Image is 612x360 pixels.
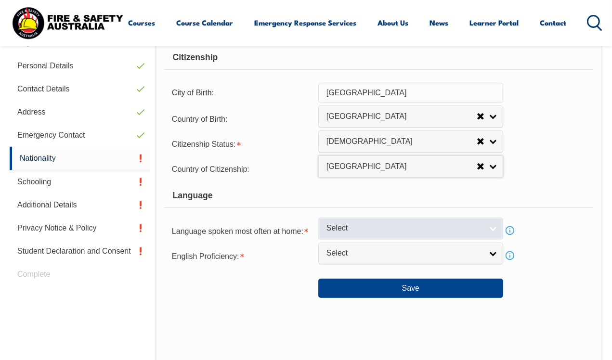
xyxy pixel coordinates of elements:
[10,77,150,101] a: Contact Details
[255,11,357,34] a: Emergency Response Services
[326,112,477,122] span: [GEOGRAPHIC_DATA]
[10,54,150,77] a: Personal Details
[326,162,477,172] span: [GEOGRAPHIC_DATA]
[172,227,303,235] span: Language spoken most often at home:
[326,248,482,258] span: Select
[503,249,517,262] a: Info
[326,223,482,233] span: Select
[172,140,236,148] span: Citizenship Status:
[10,101,150,124] a: Address
[164,46,594,70] div: Citizenship
[177,11,234,34] a: Course Calendar
[318,279,503,298] button: Save
[470,11,519,34] a: Learner Portal
[503,224,517,237] a: Info
[164,221,318,240] div: Language spoken most often at home is required.
[540,11,567,34] a: Contact
[129,11,156,34] a: Courses
[164,184,594,208] div: Language
[164,134,318,153] div: Citizenship Status is required.
[10,240,150,263] a: Student Declaration and Consent
[10,147,150,170] a: Nationality
[164,246,318,265] div: English Proficiency is required.
[10,170,150,193] a: Schooling
[172,115,228,123] span: Country of Birth:
[10,193,150,217] a: Additional Details
[378,11,409,34] a: About Us
[164,84,318,102] div: City of Birth:
[326,137,477,147] span: [DEMOGRAPHIC_DATA]
[172,165,249,173] span: Country of Citizenship:
[10,124,150,147] a: Emergency Contact
[172,252,239,260] span: English Proficiency:
[430,11,449,34] a: News
[10,217,150,240] a: Privacy Notice & Policy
